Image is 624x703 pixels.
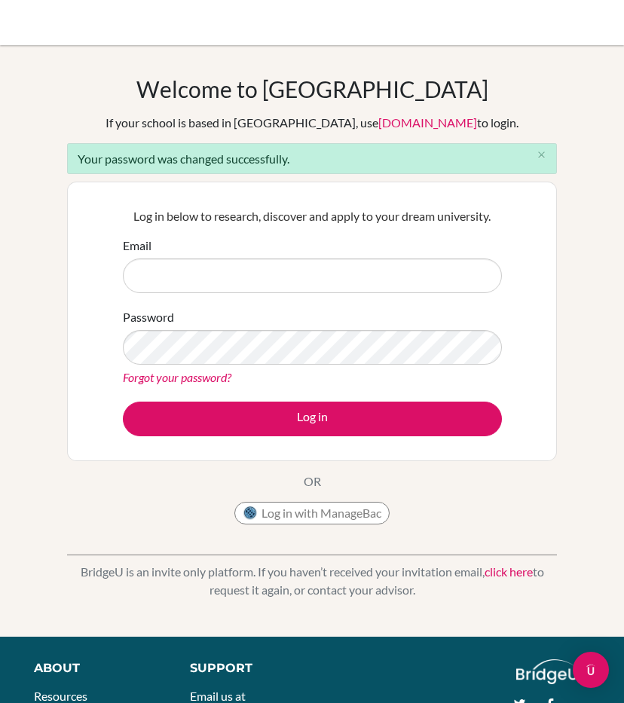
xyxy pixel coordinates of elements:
i: close [536,149,547,160]
div: Support [190,659,298,677]
div: If your school is based in [GEOGRAPHIC_DATA], use to login. [106,114,518,132]
div: Open Intercom Messenger [573,652,609,688]
a: Forgot your password? [123,370,231,384]
img: logo_white@2x-f4f0deed5e89b7ecb1c2cc34c3e3d731f90f0f143d5ea2071677605dd97b5244.png [516,659,577,684]
button: Log in [123,402,502,436]
p: OR [304,472,321,491]
a: click here [485,564,533,579]
button: Log in with ManageBac [234,502,390,524]
p: BridgeU is an invite only platform. If you haven’t received your invitation email, to request it ... [67,563,557,599]
h1: Welcome to [GEOGRAPHIC_DATA] [136,75,488,102]
a: Resources [34,689,87,703]
button: Close [526,144,556,167]
label: Email [123,237,151,255]
div: About [34,659,156,677]
label: Password [123,308,174,326]
div: Your password was changed successfully. [67,143,557,174]
p: Log in below to research, discover and apply to your dream university. [123,207,502,225]
a: [DOMAIN_NAME] [378,115,477,130]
